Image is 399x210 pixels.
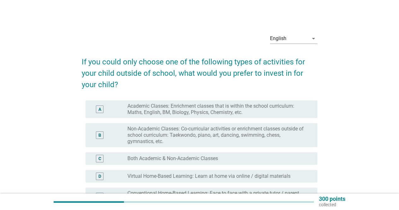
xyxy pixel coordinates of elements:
label: Conventional Home-Based Learning: Face to face with a private tutor / parent based on non-digital... [127,190,307,203]
label: Both Academic & Non-Academic Classes [127,155,218,162]
h2: If you could only choose one of the following types of activities for your child outside of schoo... [82,50,317,90]
label: Virtual Home-Based Learning: Learn at home via online / digital materials [127,173,290,179]
i: arrow_drop_down [310,35,317,42]
div: A [98,106,101,113]
label: Non-Academic Classes: Co-curricular activities or enrichment classes outside of school curriculum... [127,126,307,145]
p: collected [319,202,345,207]
div: D [98,173,101,180]
p: 300 points [319,196,345,202]
div: English [270,36,286,41]
div: B [98,132,101,139]
label: Academic Classes: Enrichment classes that is within the school curriculum: Maths, English, BM, Bi... [127,103,307,116]
div: E [98,193,101,200]
div: C [98,155,101,162]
